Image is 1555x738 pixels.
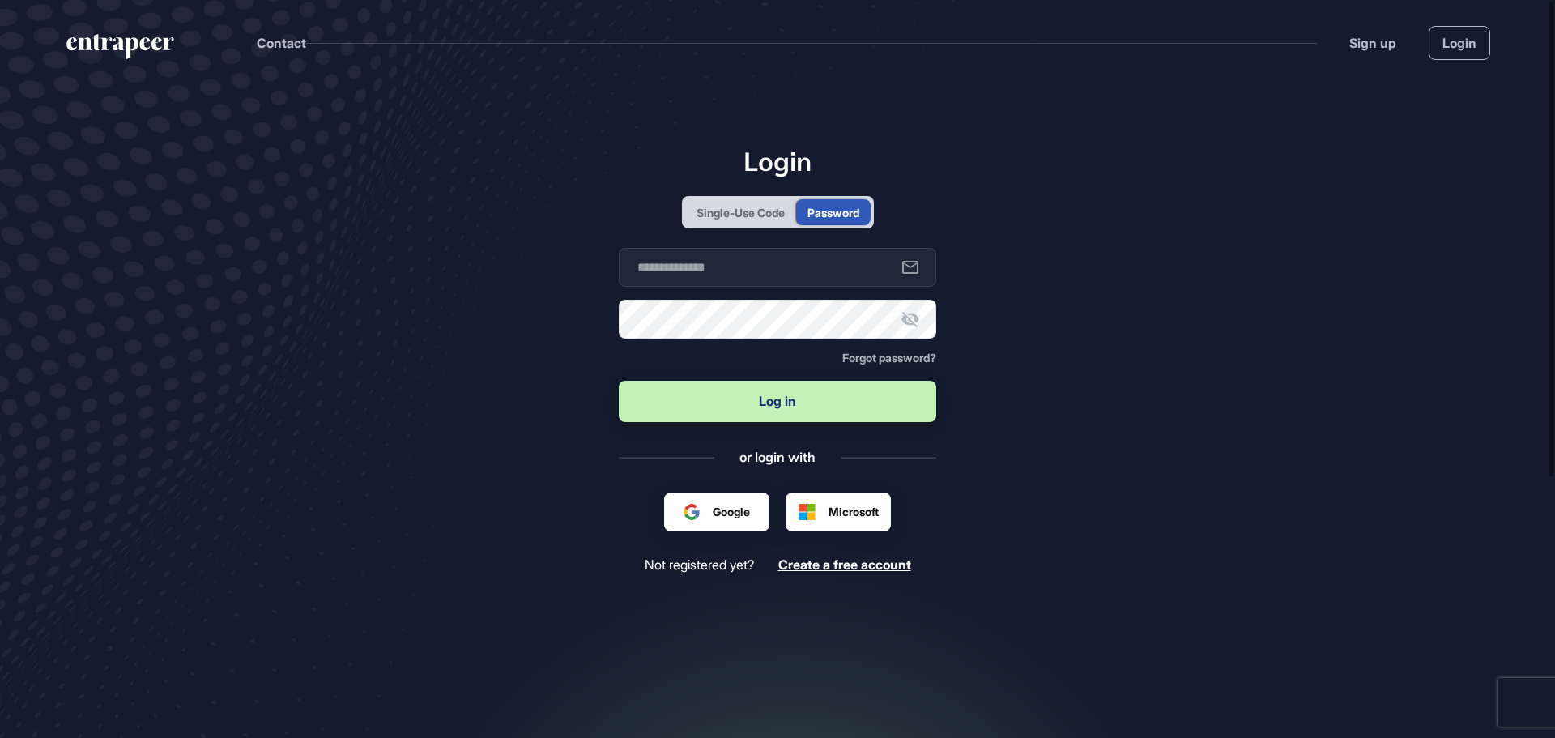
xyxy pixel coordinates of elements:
div: Password [807,204,859,221]
button: Contact [257,32,306,53]
a: entrapeer-logo [65,34,176,65]
span: Microsoft [829,503,879,520]
span: Create a free account [778,557,911,573]
div: Single-Use Code [697,204,785,221]
a: Sign up [1349,33,1396,53]
a: Forgot password? [842,352,936,365]
span: Not registered yet? [645,557,754,573]
button: Log in [619,381,936,422]
h1: Login [619,146,936,177]
a: Login [1429,26,1490,60]
a: Create a free account [778,557,911,573]
div: or login with [739,448,816,466]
